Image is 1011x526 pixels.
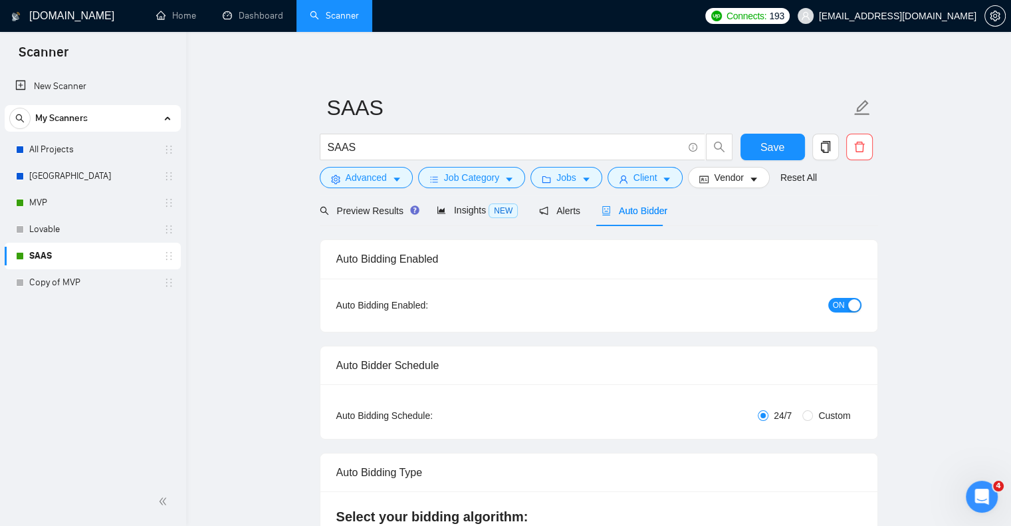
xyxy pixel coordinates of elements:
[336,454,861,491] div: Auto Bidding Type
[539,205,580,216] span: Alerts
[156,10,196,21] a: homeHome
[688,167,769,188] button: idcardVendorcaret-down
[336,298,511,313] div: Auto Bidding Enabled:
[8,43,79,70] span: Scanner
[158,495,171,508] span: double-left
[769,9,784,23] span: 193
[164,277,174,288] span: holder
[336,240,861,278] div: Auto Bidding Enabled
[539,206,548,215] span: notification
[813,408,855,423] span: Custom
[429,174,439,184] span: bars
[984,5,1006,27] button: setting
[164,251,174,261] span: holder
[331,174,340,184] span: setting
[11,6,21,27] img: logo
[29,269,156,296] a: Copy of MVP
[336,507,861,526] h4: Select your bidding algorithm:
[813,141,838,153] span: copy
[689,143,697,152] span: info-circle
[5,105,181,296] li: My Scanners
[346,170,387,185] span: Advanced
[633,170,657,185] span: Client
[437,205,446,215] span: area-chart
[847,141,872,153] span: delete
[699,174,709,184] span: idcard
[846,134,873,160] button: delete
[29,216,156,243] a: Lovable
[707,141,732,153] span: search
[833,298,845,313] span: ON
[444,170,499,185] span: Job Category
[327,91,851,124] input: Scanner name...
[556,170,576,185] span: Jobs
[505,174,514,184] span: caret-down
[223,10,283,21] a: dashboardDashboard
[768,408,797,423] span: 24/7
[310,10,359,21] a: searchScanner
[328,139,683,156] input: Search Freelance Jobs...
[437,205,518,215] span: Insights
[812,134,839,160] button: copy
[29,243,156,269] a: SAAS
[714,170,743,185] span: Vendor
[164,171,174,182] span: holder
[740,134,805,160] button: Save
[164,197,174,208] span: holder
[993,481,1004,491] span: 4
[320,167,413,188] button: settingAdvancedcaret-down
[711,11,722,21] img: upwork-logo.png
[608,167,683,188] button: userClientcaret-down
[749,174,758,184] span: caret-down
[320,205,415,216] span: Preview Results
[530,167,602,188] button: folderJobscaret-down
[602,205,667,216] span: Auto Bidder
[164,224,174,235] span: holder
[489,203,518,218] span: NEW
[984,11,1006,21] a: setting
[29,163,156,190] a: [GEOGRAPHIC_DATA]
[336,346,861,384] div: Auto Bidder Schedule
[727,9,766,23] span: Connects:
[985,11,1005,21] span: setting
[29,190,156,216] a: MVP
[760,139,784,156] span: Save
[418,167,525,188] button: barsJob Categorycaret-down
[9,108,31,129] button: search
[602,206,611,215] span: robot
[320,206,329,215] span: search
[619,174,628,184] span: user
[5,73,181,100] li: New Scanner
[801,11,810,21] span: user
[542,174,551,184] span: folder
[853,99,871,116] span: edit
[35,105,88,132] span: My Scanners
[409,204,421,216] div: Tooltip anchor
[15,73,170,100] a: New Scanner
[336,408,511,423] div: Auto Bidding Schedule:
[392,174,401,184] span: caret-down
[780,170,817,185] a: Reset All
[164,144,174,155] span: holder
[582,174,591,184] span: caret-down
[706,134,732,160] button: search
[966,481,998,513] iframe: Intercom live chat
[29,136,156,163] a: All Projects
[662,174,671,184] span: caret-down
[10,114,30,123] span: search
